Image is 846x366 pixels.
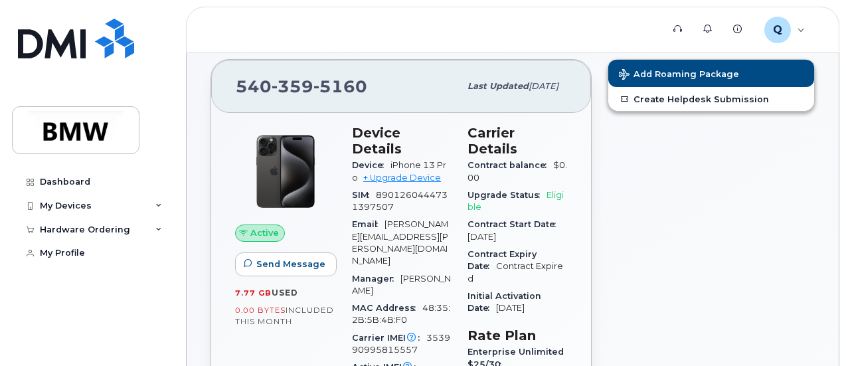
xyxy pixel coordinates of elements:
[467,160,553,170] span: Contract balance
[755,17,814,43] div: QT29407
[235,288,272,298] span: 7.77 GB
[352,190,376,200] span: SIM
[352,274,451,296] span: [PERSON_NAME]
[467,232,496,242] span: [DATE]
[467,327,567,343] h3: Rate Plan
[256,258,325,270] span: Send Message
[467,261,563,283] span: Contract Expired
[467,249,537,271] span: Contract Expiry Date
[467,125,567,157] h3: Carrier Details
[467,291,541,313] span: Initial Activation Date
[619,69,739,82] span: Add Roaming Package
[467,160,567,182] span: $0.00
[467,219,562,229] span: Contract Start Date
[788,308,836,356] iframe: Messenger Launcher
[352,160,446,182] span: iPhone 13 Pro
[773,22,782,38] span: Q
[235,306,286,315] span: 0.00 Bytes
[496,303,525,313] span: [DATE]
[352,333,450,355] span: 353990995815557
[352,303,422,313] span: MAC Address
[313,76,367,96] span: 5160
[235,252,337,276] button: Send Message
[608,60,814,87] button: Add Roaming Package
[608,87,814,111] a: Create Helpdesk Submission
[272,288,298,298] span: used
[250,227,279,239] span: Active
[352,333,426,343] span: Carrier IMEI
[352,219,384,229] span: Email
[352,125,452,157] h3: Device Details
[352,190,448,212] span: 8901260444731397507
[352,160,390,170] span: Device
[272,76,313,96] span: 359
[246,132,325,211] img: iPhone_15_Pro_Black.png
[352,274,400,284] span: Manager
[467,81,529,91] span: Last updated
[363,173,441,183] a: + Upgrade Device
[236,76,367,96] span: 540
[529,81,558,91] span: [DATE]
[352,219,448,266] span: [PERSON_NAME][EMAIL_ADDRESS][PERSON_NAME][DOMAIN_NAME]
[467,190,547,200] span: Upgrade Status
